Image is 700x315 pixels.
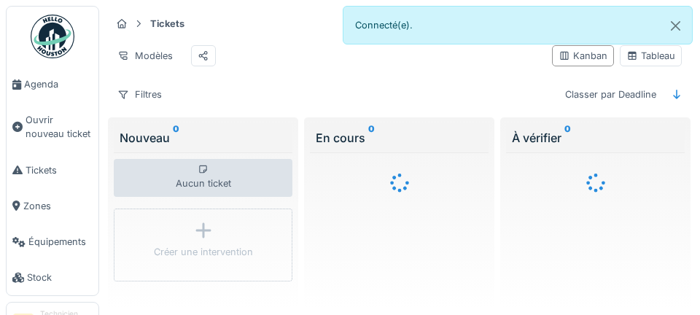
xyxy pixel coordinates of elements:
span: Stock [27,271,93,284]
span: Tickets [26,163,93,177]
button: Close [659,7,692,45]
div: Aucun ticket [114,159,292,197]
div: Connecté(e). [343,6,693,44]
span: Zones [23,199,93,213]
span: Équipements [28,235,93,249]
a: Agenda [7,66,98,102]
img: Badge_color-CXgf-gQk.svg [31,15,74,58]
sup: 0 [564,129,571,147]
a: Tickets [7,152,98,188]
div: Filtres [111,84,168,105]
div: En cours [316,129,483,147]
div: Modèles [111,45,179,66]
sup: 0 [368,129,375,147]
div: Nouveau [120,129,287,147]
a: Ouvrir nouveau ticket [7,102,98,152]
div: À vérifier [512,129,679,147]
span: Ouvrir nouveau ticket [26,113,93,141]
sup: 0 [173,129,179,147]
div: Tableau [626,49,675,63]
a: Zones [7,188,98,224]
span: Agenda [24,77,93,91]
div: Classer par Deadline [559,84,663,105]
strong: Tickets [144,17,190,31]
div: Créer une intervention [154,245,253,259]
a: Équipements [7,224,98,260]
a: Stock [7,260,98,295]
div: Kanban [559,49,607,63]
